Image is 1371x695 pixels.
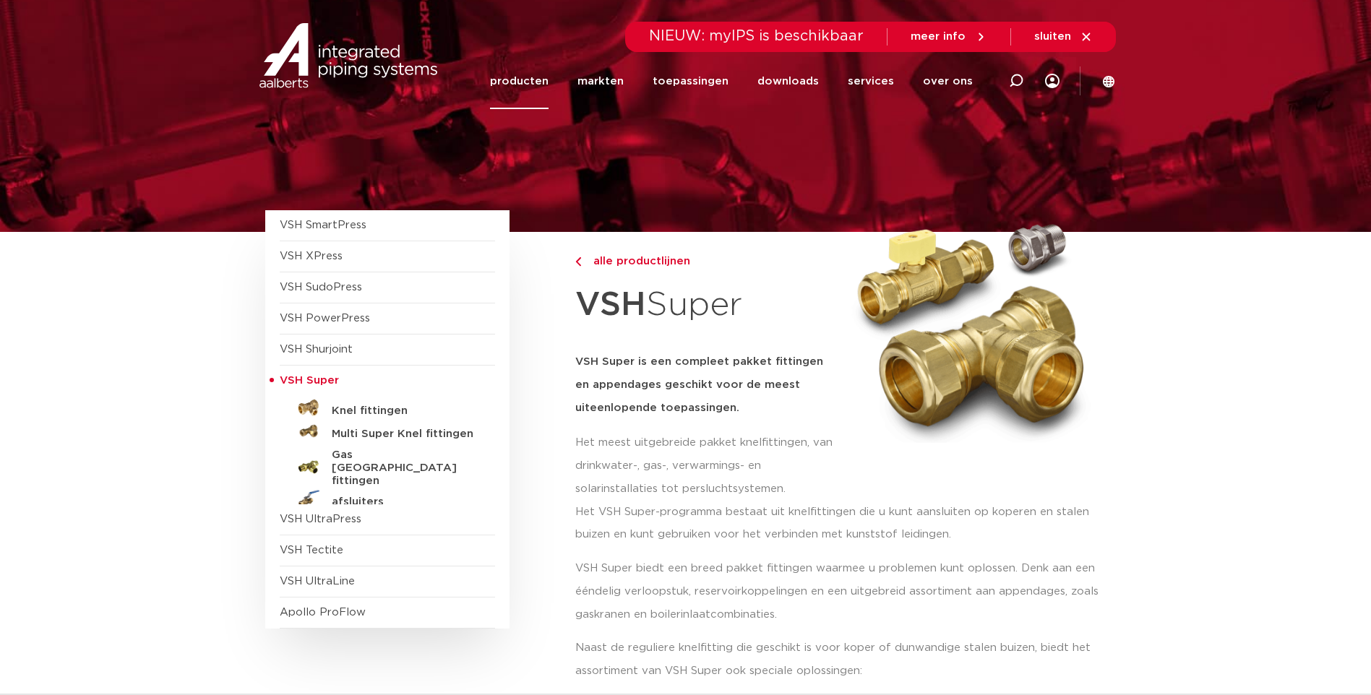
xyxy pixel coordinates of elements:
[1034,30,1093,43] a: sluiten
[280,576,355,587] a: VSH UltraLine
[490,53,973,109] nav: Menu
[575,557,1106,626] p: VSH Super biedt een breed pakket fittingen waarmee u problemen kunt oplossen. Denk aan een ééndel...
[280,607,366,618] a: Apollo ProFlow
[848,53,894,109] a: services
[280,344,353,355] a: VSH Shurjoint
[280,545,343,556] a: VSH Tectite
[280,443,495,488] a: Gas [GEOGRAPHIC_DATA] fittingen
[280,251,343,262] a: VSH XPress
[280,514,361,525] a: VSH UltraPress
[332,405,475,418] h5: Knel fittingen
[332,449,475,488] h5: Gas [GEOGRAPHIC_DATA] fittingen
[280,488,495,511] a: afsluiters
[923,53,973,109] a: over ons
[575,277,837,333] h1: Super
[332,428,475,441] h5: Multi Super Knel fittingen
[575,288,646,321] strong: VSH
[575,636,1106,683] p: Naast de reguliere knelfitting die geschikt is voor koper of dunwandige stalen buizen, biedt het ...
[575,350,837,420] h5: VSH Super is een compleet pakket fittingen en appendages geschikt voor de meest uiteenlopende toe...
[575,431,837,501] p: Het meest uitgebreide pakket knelfittingen, van drinkwater-, gas-, verwarmings- en solarinstallat...
[280,375,339,386] span: VSH Super
[1034,31,1071,42] span: sluiten
[280,420,495,443] a: Multi Super Knel fittingen
[332,496,475,509] h5: afsluiters
[653,53,729,109] a: toepassingen
[280,313,370,324] a: VSH PowerPress
[585,256,690,267] span: alle productlijnen
[577,53,624,109] a: markten
[757,53,819,109] a: downloads
[490,53,549,109] a: producten
[280,282,362,293] a: VSH SudoPress
[575,257,581,267] img: chevron-right.svg
[575,501,1106,547] p: Het VSH Super-programma bestaat uit knelfittingen die u kunt aansluiten op koperen en stalen buiz...
[280,220,366,230] a: VSH SmartPress
[911,31,966,42] span: meer info
[575,253,837,270] a: alle productlijnen
[911,30,987,43] a: meer info
[280,397,495,420] a: Knel fittingen
[649,29,864,43] span: NIEUW: myIPS is beschikbaar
